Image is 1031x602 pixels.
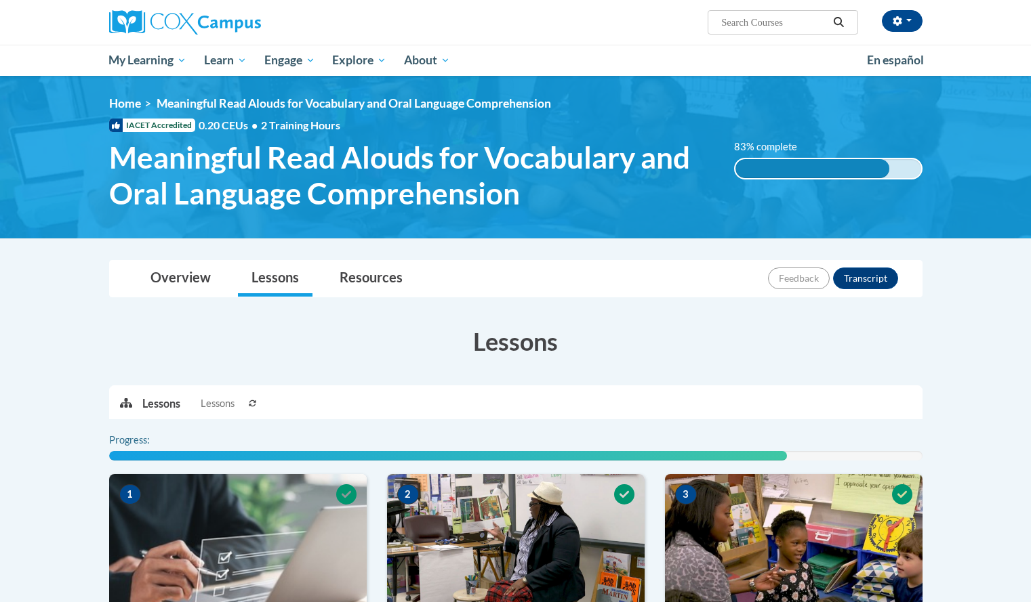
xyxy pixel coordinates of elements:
span: 1 [119,484,141,504]
a: Cox Campus [109,10,367,35]
span: IACET Accredited [109,119,195,132]
p: Lessons [142,396,180,411]
span: Meaningful Read Alouds for Vocabulary and Oral Language Comprehension [157,96,551,110]
a: Resources [326,261,416,297]
a: Learn [195,45,256,76]
span: 0.20 CEUs [199,118,261,133]
button: Feedback [768,267,830,289]
span: Learn [204,52,247,68]
span: Explore [332,52,386,68]
img: Cox Campus [109,10,261,35]
a: Home [109,96,141,110]
span: Engage [264,52,315,68]
span: 2 Training Hours [261,119,340,131]
div: Main menu [89,45,943,76]
button: Search [828,14,849,30]
button: Transcript [833,267,898,289]
a: About [395,45,459,76]
a: Explore [323,45,395,76]
a: En español [858,46,933,74]
span: Lessons [201,396,235,411]
span: My Learning [108,52,186,68]
span: En español [867,53,924,67]
a: Overview [137,261,224,297]
label: 83% complete [734,139,812,154]
a: Lessons [238,261,312,297]
a: My Learning [100,45,196,76]
input: Search Courses [720,14,828,30]
span: Meaningful Read Alouds for Vocabulary and Oral Language Comprehension [109,139,714,211]
span: • [251,119,258,131]
span: 2 [397,484,419,504]
span: About [404,52,450,68]
button: Account Settings [882,10,923,32]
h3: Lessons [109,324,923,358]
label: Progress: [109,433,187,448]
div: 83% complete [735,159,889,178]
a: Engage [256,45,324,76]
span: 3 [675,484,697,504]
